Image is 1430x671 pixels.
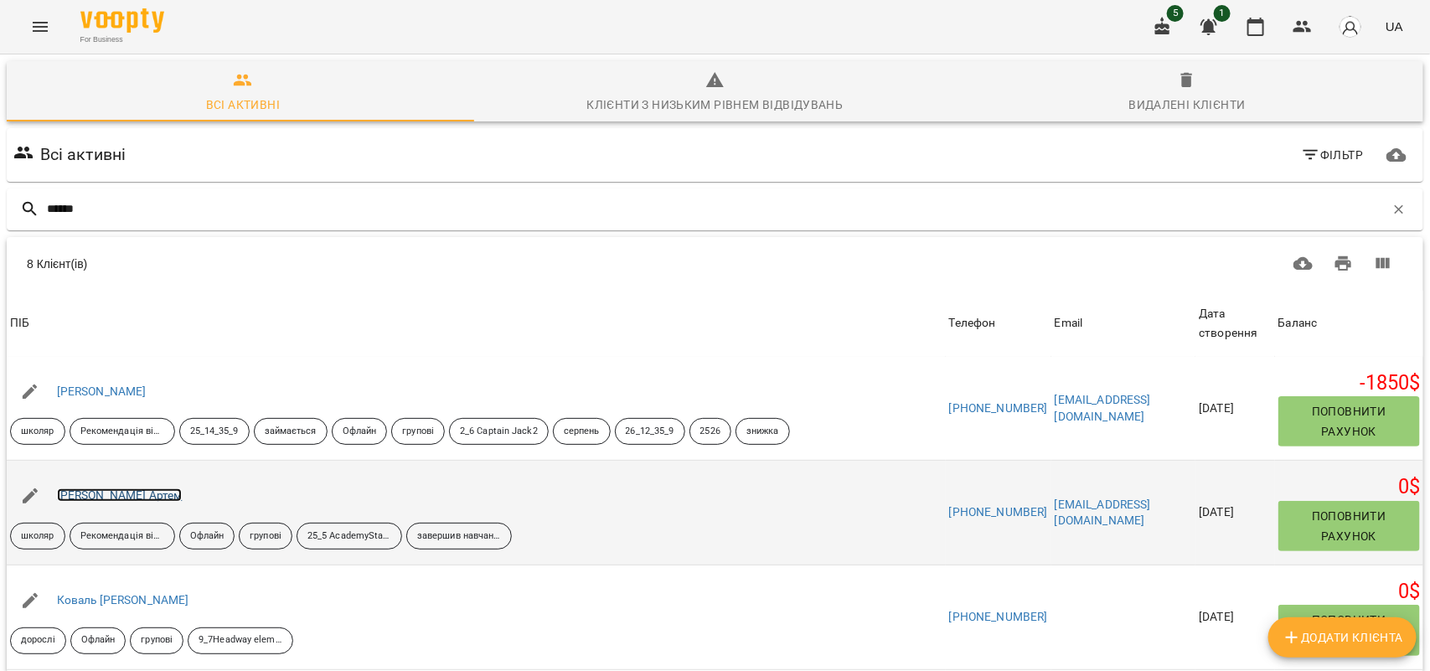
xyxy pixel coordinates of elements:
[10,313,942,333] span: ПІБ
[80,8,164,33] img: Voopty Logo
[449,418,549,445] div: 2_6 Captain Jack2
[332,418,388,445] div: Офлайн
[343,425,377,439] p: Офлайн
[1283,244,1324,284] button: Завантажити CSV
[206,95,280,115] div: Всі активні
[57,488,183,502] a: [PERSON_NAME] Артем
[1379,11,1410,42] button: UA
[20,7,60,47] button: Menu
[1285,610,1413,650] span: Поповнити рахунок
[21,425,54,439] p: школяр
[406,523,512,550] div: завершив навчання
[736,418,790,445] div: знижка
[21,529,54,544] p: школяр
[10,627,66,654] div: дорослі
[130,627,183,654] div: групові
[7,237,1423,291] div: Table Toolbar
[1278,396,1420,446] button: Поповнити рахунок
[21,633,55,648] p: дорослі
[1214,5,1231,22] span: 1
[700,425,720,439] p: 2526
[188,627,293,654] div: 9_7Headway elementary Past S
[402,425,434,439] p: групові
[1285,506,1413,546] span: Поповнити рахунок
[190,425,239,439] p: 25_14_35_9
[10,313,29,333] div: Sort
[417,529,501,544] p: завершив навчання
[141,633,173,648] p: групові
[1268,617,1417,658] button: Додати клієнта
[10,313,29,333] div: ПІБ
[190,529,225,544] p: Офлайн
[1301,145,1364,165] span: Фільтр
[1055,313,1083,333] div: Sort
[1278,474,1420,500] h5: 0 $
[615,418,685,445] div: 26_12_35_9
[1278,605,1420,655] button: Поповнити рахунок
[1055,313,1083,333] div: Email
[586,95,843,115] div: Клієнти з низьким рівнем відвідувань
[1195,565,1274,670] td: [DATE]
[1199,304,1271,343] div: Дата створення
[1278,579,1420,605] h5: 0 $
[297,523,402,550] div: 25_5 AcademyStars1 Action cancan't
[1278,313,1318,333] div: Баланс
[57,593,189,606] a: Коваль [PERSON_NAME]
[199,633,282,648] p: 9_7Headway elementary Past S
[1386,18,1403,35] span: UA
[27,255,685,272] div: 8 Клієнт(ів)
[949,313,996,333] div: Телефон
[239,523,292,550] div: групові
[564,425,600,439] p: серпень
[254,418,328,445] div: займається
[626,425,674,439] p: 26_12_35_9
[1055,498,1151,528] a: [EMAIL_ADDRESS][DOMAIN_NAME]
[1278,501,1420,551] button: Поповнити рахунок
[1285,401,1413,441] span: Поповнити рахунок
[40,142,126,168] h6: Всі активні
[746,425,779,439] p: знижка
[1195,356,1274,461] td: [DATE]
[250,529,281,544] p: групові
[265,425,317,439] p: займається
[949,313,1048,333] span: Телефон
[70,523,175,550] div: Рекомендація від друзів знайомих тощо
[80,529,164,544] p: Рекомендація від друзів знайомих тощо
[1055,393,1151,423] a: [EMAIL_ADDRESS][DOMAIN_NAME]
[949,505,1048,519] a: [PHONE_NUMBER]
[10,523,65,550] div: школяр
[391,418,445,445] div: групові
[179,418,250,445] div: 25_14_35_9
[1055,313,1193,333] span: Email
[81,633,116,648] p: Офлайн
[1282,627,1403,648] span: Додати клієнта
[80,34,164,45] span: For Business
[1363,244,1403,284] button: Вигляд колонок
[1294,140,1371,170] button: Фільтр
[1278,313,1420,333] span: Баланс
[1129,95,1246,115] div: Видалені клієнти
[460,425,538,439] p: 2_6 Captain Jack2
[553,418,611,445] div: серпень
[949,401,1048,415] a: [PHONE_NUMBER]
[10,418,65,445] div: школяр
[57,385,147,398] a: [PERSON_NAME]
[949,610,1048,623] a: [PHONE_NUMBER]
[1199,304,1271,343] div: Sort
[80,425,164,439] p: Рекомендація від друзів знайомих тощо
[70,627,126,654] div: Офлайн
[689,418,731,445] div: 2526
[1195,461,1274,565] td: [DATE]
[1324,244,1364,284] button: Друк
[1278,313,1318,333] div: Sort
[1167,5,1184,22] span: 5
[949,313,996,333] div: Sort
[307,529,391,544] p: 25_5 AcademyStars1 Action cancan't
[1278,370,1420,396] h5: -1850 $
[70,418,175,445] div: Рекомендація від друзів знайомих тощо
[1339,15,1362,39] img: avatar_s.png
[179,523,235,550] div: Офлайн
